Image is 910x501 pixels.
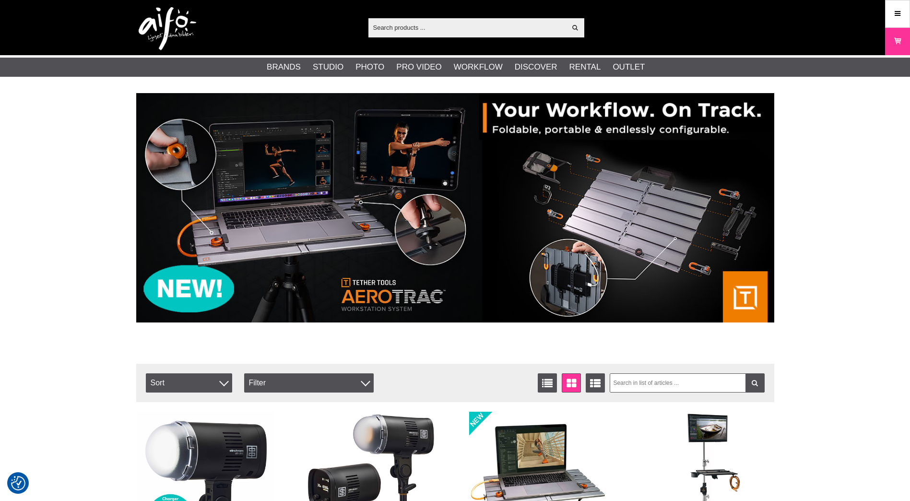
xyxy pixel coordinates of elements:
[515,61,557,73] a: Discover
[745,373,765,393] a: Filter
[146,373,232,393] span: Sort
[11,476,25,490] img: Revisit consent button
[610,373,765,393] input: Search in list of articles ...
[569,61,601,73] a: Rental
[368,20,567,35] input: Search products ...
[613,61,645,73] a: Outlet
[244,373,374,393] div: Filter
[586,373,605,393] a: Extended list
[139,7,196,50] img: logo.png
[454,61,503,73] a: Workflow
[136,93,774,322] img: Ad:007 banner-header-aerotrac-1390x500.jpg
[313,61,343,73] a: Studio
[267,61,301,73] a: Brands
[562,373,581,393] a: Window
[11,475,25,492] button: Consent Preferences
[396,61,441,73] a: Pro Video
[538,373,557,393] a: List
[355,61,384,73] a: Photo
